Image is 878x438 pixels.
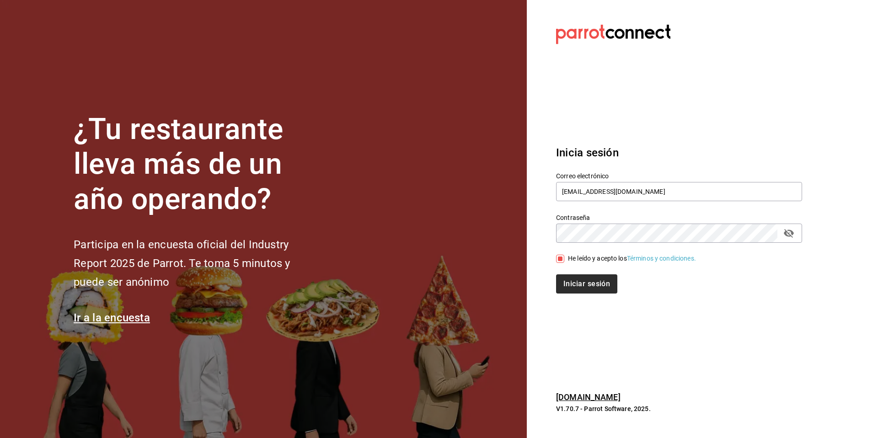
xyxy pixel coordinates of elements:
label: Contraseña [556,214,802,220]
button: passwordField [781,225,797,241]
div: He leído y acepto los [568,254,696,263]
label: Correo electrónico [556,172,802,179]
h3: Inicia sesión [556,144,802,161]
a: [DOMAIN_NAME] [556,392,621,402]
a: Ir a la encuesta [74,311,150,324]
h2: Participa en la encuesta oficial del Industry Report 2025 de Parrot. Te toma 5 minutos y puede se... [74,235,321,291]
button: Iniciar sesión [556,274,617,294]
input: Ingresa tu correo electrónico [556,182,802,201]
p: V1.70.7 - Parrot Software, 2025. [556,404,802,413]
h1: ¿Tu restaurante lleva más de un año operando? [74,112,321,217]
a: Términos y condiciones. [627,255,696,262]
